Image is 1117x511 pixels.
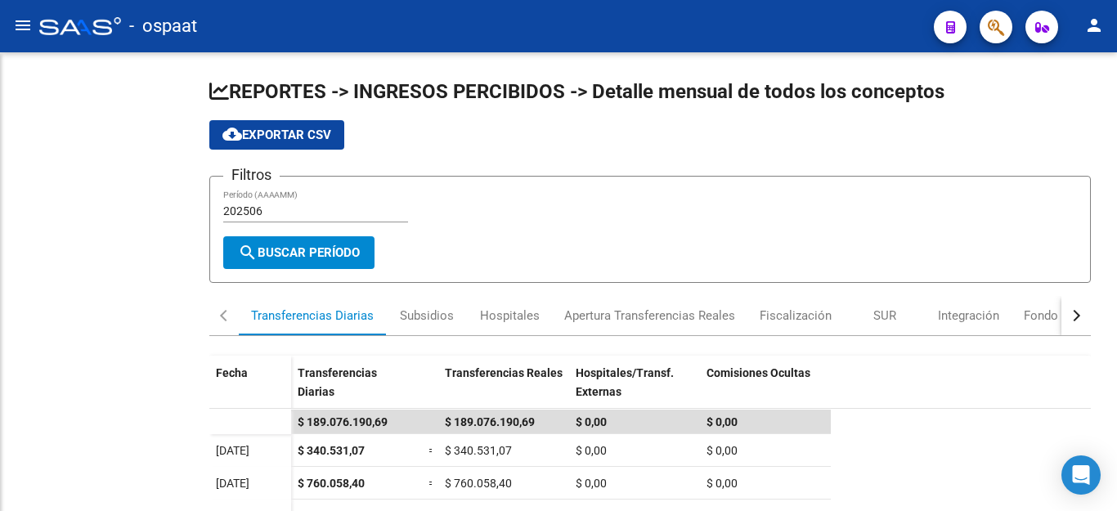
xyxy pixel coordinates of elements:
[13,16,33,35] mat-icon: menu
[251,307,374,325] div: Transferencias Diarias
[428,444,435,457] span: =
[438,356,569,424] datatable-header-cell: Transferencias Reales
[209,80,944,103] span: REPORTES -> INGRESOS PERCIBIDOS -> Detalle mensual de todos los conceptos
[223,236,375,269] button: Buscar Período
[298,477,365,490] span: $ 760.058,40
[1084,16,1104,35] mat-icon: person
[576,415,607,428] span: $ 0,00
[564,307,735,325] div: Apertura Transferencias Reales
[428,477,435,490] span: =
[707,444,738,457] span: $ 0,00
[707,477,738,490] span: $ 0,00
[760,307,832,325] div: Fiscalización
[209,120,344,150] button: Exportar CSV
[298,366,377,398] span: Transferencias Diarias
[298,415,388,428] span: $ 189.076.190,69
[576,366,674,398] span: Hospitales/Transf. Externas
[707,366,810,379] span: Comisiones Ocultas
[238,243,258,262] mat-icon: search
[576,444,607,457] span: $ 0,00
[216,477,249,490] span: [DATE]
[873,307,896,325] div: SUR
[569,356,700,424] datatable-header-cell: Hospitales/Transf. Externas
[445,477,512,490] span: $ 760.058,40
[445,444,512,457] span: $ 340.531,07
[480,307,540,325] div: Hospitales
[445,415,535,428] span: $ 189.076.190,69
[222,128,331,142] span: Exportar CSV
[1061,455,1101,495] div: Open Intercom Messenger
[938,307,999,325] div: Integración
[129,8,197,44] span: - ospaat
[216,444,249,457] span: [DATE]
[576,477,607,490] span: $ 0,00
[216,366,248,379] span: Fecha
[209,356,291,424] datatable-header-cell: Fecha
[700,356,831,424] datatable-header-cell: Comisiones Ocultas
[445,366,563,379] span: Transferencias Reales
[400,307,454,325] div: Subsidios
[707,415,738,428] span: $ 0,00
[238,245,360,260] span: Buscar Período
[222,124,242,144] mat-icon: cloud_download
[298,444,365,457] span: $ 340.531,07
[291,356,422,424] datatable-header-cell: Transferencias Diarias
[223,164,280,186] h3: Filtros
